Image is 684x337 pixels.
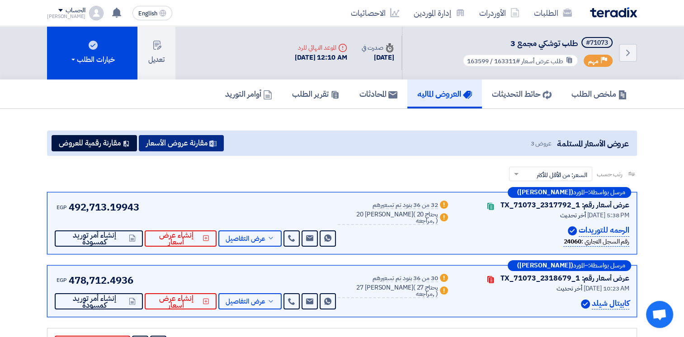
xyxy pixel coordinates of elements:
[590,7,637,18] img: Teradix logo
[588,57,599,66] span: مهم
[413,210,415,219] span: (
[417,89,472,99] h5: العروض الماليه
[47,26,137,80] button: خيارات الطلب
[218,230,282,247] button: عرض التفاصيل
[563,237,581,246] b: 24060
[62,232,127,245] span: إنشاء أمر توريد كمسودة
[500,200,629,211] div: عرض أسعار رقم: TX_71073_2317792_1
[55,230,143,247] button: إنشاء أمر توريد كمسودة
[47,14,85,19] div: [PERSON_NAME]
[588,262,625,269] span: مرسل بواسطة:
[152,295,201,309] span: إنشاء عرض أسعار
[57,276,67,284] span: EGP
[218,293,282,309] button: عرض التفاصيل
[413,283,415,292] span: (
[52,135,137,151] button: مقارنة رقمية للعروض
[571,89,627,99] h5: ملخص الطلب
[568,226,577,235] img: Verified Account
[349,80,407,108] a: المحادثات
[292,89,340,99] h5: تقرير الطلب
[517,189,573,196] b: ([PERSON_NAME])
[579,225,629,237] p: الرحمه للتوريدات
[362,52,394,63] div: [DATE]
[508,260,631,271] div: –
[344,2,406,23] a: الاحصائيات
[527,2,579,23] a: الطلبات
[472,2,527,23] a: الأوردرات
[467,56,520,66] span: #163311 / 163599
[517,262,573,269] b: ([PERSON_NAME])
[587,211,629,220] span: [DATE] 5:38 PM
[57,203,67,211] span: EGP
[137,26,175,80] button: تعديل
[436,216,438,225] span: )
[597,169,623,179] span: رتب حسب
[583,284,629,293] span: [DATE] 10:23 AM
[66,7,85,14] div: الحساب
[406,2,472,23] a: إدارة الموردين
[62,295,127,309] span: إنشاء أمر توريد كمسودة
[573,189,585,196] span: المورد
[70,54,115,65] div: خيارات الطلب
[69,200,139,215] span: 492,713.19943
[561,80,637,108] a: ملخص الطلب
[295,52,347,63] div: [DATE] 12:10 AM
[225,89,272,99] h5: أوامر التوريد
[530,139,551,148] span: عروض 3
[152,232,201,245] span: إنشاء عرض أسعار
[338,285,438,298] div: 27 [PERSON_NAME]
[145,293,216,309] button: إنشاء عرض أسعار
[588,189,625,196] span: مرسل بواسطة:
[415,210,438,225] span: 20 يحتاج مراجعه,
[338,211,438,225] div: 20 [PERSON_NAME]
[556,284,582,293] span: أخر تحديث
[563,237,629,247] div: رقم السجل التجاري :
[461,37,614,50] h5: طلب توشكي مجمع 3
[436,289,438,299] span: )
[295,43,347,52] div: الموعد النهائي للرد
[145,230,216,247] button: إنشاء عرض أسعار
[359,89,397,99] h5: المحادثات
[132,6,172,20] button: English
[557,137,629,150] span: عروض الأسعار المستلمة
[500,273,629,284] div: عرض أسعار رقم: TX_71073_2318679_1
[415,283,438,299] span: 27 يحتاج مراجعه,
[581,300,590,309] img: Verified Account
[586,40,608,46] div: #71073
[226,298,265,305] span: عرض التفاصيل
[373,275,438,282] div: 30 من 36 بنود تم تسعيرهم
[407,80,482,108] a: العروض الماليه
[69,273,133,288] span: 478,712.4936
[139,135,224,151] button: مقارنة عروض الأسعار
[521,56,563,66] span: طلب عرض أسعار
[373,202,438,209] div: 32 من 36 بنود تم تسعيرهم
[492,89,552,99] h5: حائط التحديثات
[560,211,585,220] span: أخر تحديث
[138,10,157,17] span: English
[592,298,629,310] p: كابيتال شيلد
[573,262,585,269] span: المورد
[89,6,104,20] img: profile_test.png
[55,293,143,309] button: إنشاء أمر توريد كمسودة
[482,80,561,108] a: حائط التحديثات
[646,301,673,328] div: Open chat
[537,170,587,180] span: السعر: من الأقل للأكثر
[508,187,631,198] div: –
[215,80,282,108] a: أوامر التوريد
[226,235,265,242] span: عرض التفاصيل
[282,80,349,108] a: تقرير الطلب
[510,37,578,49] span: طلب توشكي مجمع 3
[362,43,394,52] div: صدرت في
